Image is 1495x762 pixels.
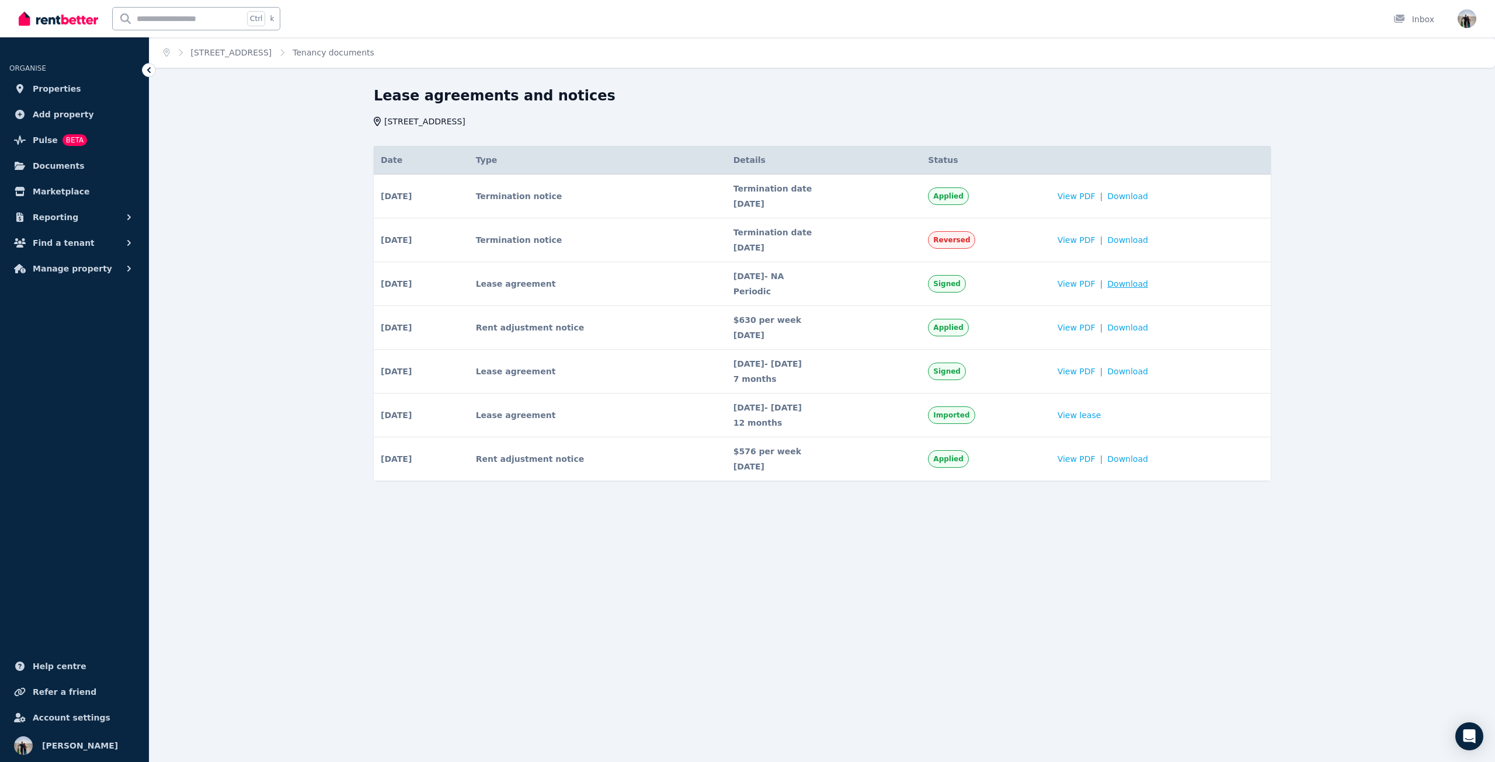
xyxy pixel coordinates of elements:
span: $630 per week [733,314,915,326]
span: [DATE] [733,198,915,210]
td: Lease agreement [469,262,726,306]
a: Refer a friend [9,680,140,704]
span: Ctrl [247,11,265,26]
a: Add property [9,103,140,126]
span: [DATE] [381,322,412,333]
span: [DATE] [381,409,412,421]
td: Termination notice [469,218,726,262]
span: | [1100,322,1103,333]
span: 12 months [733,417,915,429]
span: k [270,14,274,23]
span: View PDF [1058,453,1096,465]
td: Lease agreement [469,394,726,437]
button: Find a tenant [9,231,140,255]
span: [DATE] [381,190,412,202]
span: [DATE] - NA [733,270,915,282]
span: [PERSON_NAME] [42,739,118,753]
span: [DATE] [381,234,412,246]
button: Manage property [9,257,140,280]
span: BETA [62,134,87,146]
span: Periodic [733,286,915,297]
img: Daniel Mare [14,736,33,755]
span: Manage property [33,262,112,276]
span: | [1100,278,1103,290]
span: | [1100,453,1103,465]
span: [STREET_ADDRESS] [384,116,465,127]
a: Help centre [9,655,140,678]
span: View PDF [1058,322,1096,333]
img: RentBetter [19,10,98,27]
span: [DATE] [381,453,412,465]
span: [DATE] [733,461,915,472]
td: Termination notice [469,175,726,218]
span: Reversed [933,235,970,245]
span: View PDF [1058,366,1096,377]
span: Termination date [733,183,915,194]
th: Type [469,146,726,175]
nav: Breadcrumb [149,37,388,68]
a: Documents [9,154,140,178]
span: 7 months [733,373,915,385]
a: Account settings [9,706,140,729]
span: Download [1107,366,1148,377]
span: View PDF [1058,190,1096,202]
div: Inbox [1393,13,1434,25]
a: Properties [9,77,140,100]
span: Download [1107,190,1148,202]
span: [DATE] - [DATE] [733,358,915,370]
span: Refer a friend [33,685,96,699]
td: Lease agreement [469,350,726,394]
span: [DATE] - [DATE] [733,402,915,413]
span: Tenancy documents [293,47,374,58]
span: Applied [933,192,963,201]
span: Termination date [733,227,915,238]
span: Find a tenant [33,236,95,250]
a: Marketplace [9,180,140,203]
h1: Lease agreements and notices [374,86,616,105]
span: | [1100,190,1103,202]
span: Account settings [33,711,110,725]
span: View PDF [1058,234,1096,246]
span: Applied [933,323,963,332]
span: Help centre [33,659,86,673]
th: Date [374,146,469,175]
span: Download [1107,278,1148,290]
span: Marketplace [33,185,89,199]
span: Download [1107,322,1148,333]
span: [DATE] [733,329,915,341]
a: [STREET_ADDRESS] [191,48,272,57]
th: Details [726,146,922,175]
span: | [1100,366,1103,377]
td: Rent adjustment notice [469,306,726,350]
img: Daniel Mare [1458,9,1476,28]
span: Signed [933,367,961,376]
span: Pulse [33,133,58,147]
span: ORGANISE [9,64,46,72]
span: Imported [933,410,969,420]
span: Download [1107,234,1148,246]
span: Reporting [33,210,78,224]
span: Add property [33,107,94,121]
a: PulseBETA [9,128,140,152]
span: Properties [33,82,81,96]
span: Download [1107,453,1148,465]
td: Rent adjustment notice [469,437,726,481]
a: View lease [1058,409,1101,421]
span: Documents [33,159,85,173]
div: Open Intercom Messenger [1455,722,1483,750]
span: | [1100,234,1103,246]
span: $576 per week [733,446,915,457]
span: [DATE] [381,278,412,290]
span: [DATE] [733,242,915,253]
button: Reporting [9,206,140,229]
span: Signed [933,279,961,288]
span: Applied [933,454,963,464]
th: Status [921,146,1050,175]
span: [DATE] [381,366,412,377]
span: View PDF [1058,278,1096,290]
